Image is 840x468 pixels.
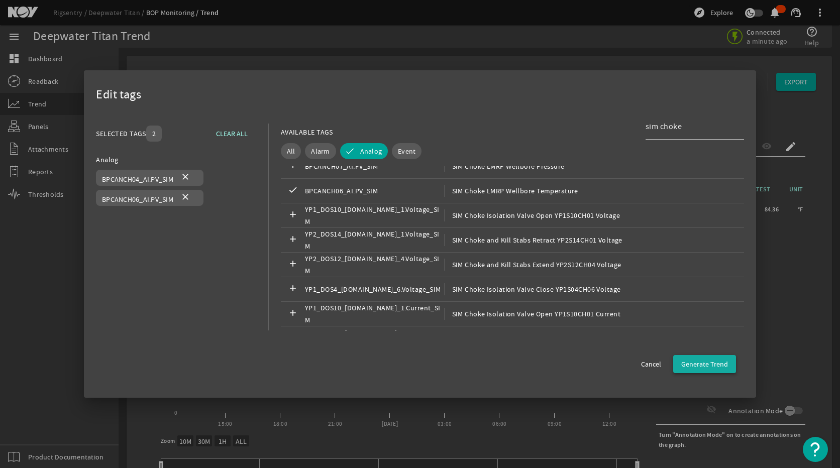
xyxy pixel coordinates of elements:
[281,126,333,138] div: AVAILABLE TAGS
[444,283,620,295] span: SIM Choke Isolation Valve Close YP1S04CH06 Voltage
[208,125,256,143] button: CLEAR ALL
[444,185,578,197] span: SIM Choke LMRP Wellbore Temperature
[305,253,444,277] span: YP2_DOS12_[DOMAIN_NAME]_4.Voltage_SIM
[360,146,382,156] span: Analog
[102,195,173,204] span: BPCANCH06_AI.PV_SIM
[287,234,299,246] mat-icon: add
[681,359,728,369] span: Generate Trend
[102,175,173,184] span: BPCANCH04_AI.PV_SIM
[305,228,444,252] span: YP2_DOS14_[DOMAIN_NAME]_1.Voltage_SIM
[444,209,619,221] span: SIM Choke Isolation Valve Open YP1S10CH01 Voltage
[305,185,444,197] span: BPCANCH06_AI.PV_SIM
[444,234,622,246] span: SIM Choke and Kill Stabs Retract YP2S14CH01 Voltage
[179,192,191,204] mat-icon: close
[305,203,444,227] span: YP1_DOS10_[DOMAIN_NAME]_1.Voltage_SIM
[287,259,299,271] mat-icon: add
[311,146,330,156] span: Alarm
[216,128,248,140] span: CLEAR ALL
[287,160,299,172] mat-icon: add
[803,437,828,462] button: Open Resource Center
[398,146,415,156] span: Event
[444,308,620,320] span: SIM Choke Isolation Valve Open YP1S10CH01 Current
[444,160,564,172] span: SIM Choke LMRP Wellbore Pressure
[646,121,736,133] input: Search Tag Names
[179,172,191,184] mat-icon: close
[305,326,444,350] span: YP2_DOS14_[DOMAIN_NAME]_1.Current_SIM
[633,355,669,373] button: Cancel
[287,209,299,221] mat-icon: add
[287,185,299,197] mat-icon: check
[96,128,146,140] div: SELECTED TAGS
[305,160,444,172] span: BPCANCH07_AI.PV_SIM
[96,82,744,107] div: Edit tags
[287,283,299,295] mat-icon: add
[96,154,256,166] div: Analog
[444,259,621,271] span: SIM Choke and Kill Stabs Extend YP2S12CH04 Voltage
[152,129,156,139] span: 2
[641,359,661,369] span: Cancel
[287,308,299,320] mat-icon: add
[305,302,444,326] span: YP1_DOS10_[DOMAIN_NAME]_1.Current_SIM
[305,283,444,295] span: YP1_DOS4_[DOMAIN_NAME]_6.Voltage_SIM
[287,146,295,156] span: All
[673,355,736,373] button: Generate Trend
